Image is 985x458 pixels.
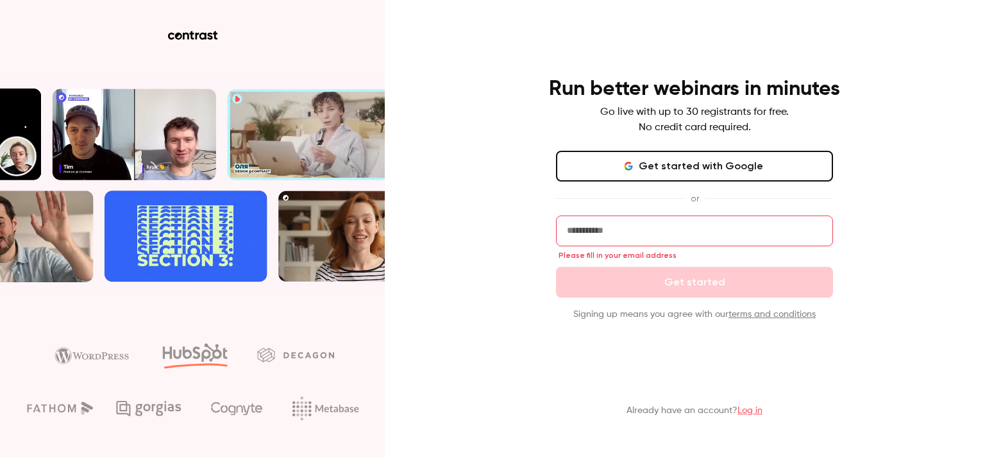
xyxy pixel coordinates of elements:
[627,404,762,417] p: Already have an account?
[728,310,816,319] a: terms and conditions
[549,76,840,102] h4: Run better webinars in minutes
[684,192,705,205] span: or
[559,250,677,260] span: Please fill in your email address
[737,406,762,415] a: Log in
[257,348,334,362] img: decagon
[600,105,789,135] p: Go live with up to 30 registrants for free. No credit card required.
[556,308,833,321] p: Signing up means you agree with our
[556,151,833,182] button: Get started with Google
